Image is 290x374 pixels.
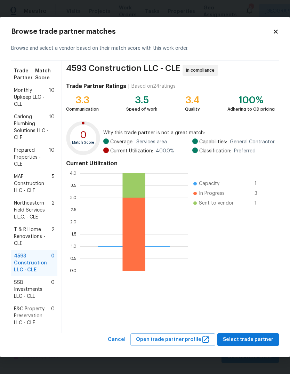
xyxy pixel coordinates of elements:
h4: Trade Partner Ratings [66,83,126,90]
span: In Progress [199,190,225,197]
text: 3.5 [71,183,76,188]
div: Browse and select a vendor based on their match score with this work order. [11,37,279,61]
span: MAE Construction LLC - CLE [14,173,52,194]
div: Based on 24 ratings [131,83,176,90]
span: 2 [51,226,55,247]
span: Why this trade partner is not a great match: [103,129,275,136]
span: Capabilities: [199,138,227,145]
span: General Contractor [230,138,275,145]
span: 1 [255,200,266,207]
span: Match Score [35,67,55,81]
span: Carlong Plumbing Solutions LLC - CLE [14,113,49,141]
button: Open trade partner profile [130,333,215,346]
h4: Current Utilization [66,160,275,167]
button: Cancel [105,333,128,346]
span: Trade Partner [14,67,35,81]
span: Current Utilization: [110,148,153,154]
span: 0 [51,253,55,273]
span: Northeastern Field Services L.L.C. - CLE [14,200,51,221]
span: Coverage: [110,138,134,145]
div: 3.5 [126,97,157,104]
text: 3.0 [70,196,76,200]
div: Speed of work [126,106,157,113]
h2: Browse trade partner matches [11,28,273,35]
span: In compliance [186,67,217,74]
text: 2.5 [71,208,76,212]
text: 4.0 [70,171,76,175]
span: 1 [255,180,266,187]
text: 2.0 [70,220,76,224]
div: 100% [227,97,275,104]
span: 10 [49,147,55,168]
span: SSB Investments LLC - CLE [14,279,51,300]
span: Select trade partner [223,335,273,344]
div: Quality [185,106,200,113]
div: 3.3 [66,97,99,104]
div: 3.4 [185,97,200,104]
span: Services area [136,138,167,145]
text: 0 [80,130,87,140]
span: Classification: [199,148,231,154]
span: 10 [49,113,55,141]
span: 4593 Construction LLC - CLE [66,65,180,76]
span: Sent to vendor [199,200,234,207]
span: 400.0 % [156,148,174,154]
div: | [126,83,131,90]
text: 1.5 [71,232,76,236]
span: E&C Property Preservation LLC - CLE [14,305,51,326]
button: Select trade partner [217,333,279,346]
span: 10 [49,87,55,108]
text: 0.0 [70,269,76,273]
span: Capacity [199,180,219,187]
text: 0.5 [70,256,76,261]
span: 0 [51,279,55,300]
span: 3 [255,190,266,197]
span: 5 [52,173,55,194]
span: 4593 Construction LLC - CLE [14,253,51,273]
text: 1.0 [71,244,76,248]
span: Cancel [108,335,126,344]
span: Open trade partner profile [136,335,210,344]
span: 0 [51,305,55,326]
text: Match Score [72,141,95,145]
span: Preferred [234,148,256,154]
span: T & R Home Renovations - CLE [14,226,51,247]
div: Communication [66,106,99,113]
span: Prepared Properties - CLE [14,147,49,168]
div: Adhering to OD pricing [227,106,275,113]
span: 2 [51,200,55,221]
span: Monthly Upkeep LLC - CLE [14,87,49,108]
